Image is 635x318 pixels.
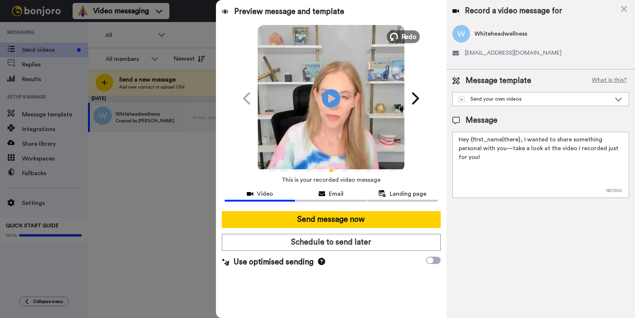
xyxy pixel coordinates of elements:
[459,97,465,102] img: demo-template.svg
[452,132,629,198] textarea: Hey {first_name|there}, I wanted to share something personal with you—take a look at the video I ...
[222,234,441,251] button: Schedule to send later
[222,211,441,228] button: Send message now
[329,189,344,198] span: Email
[257,189,273,198] span: Video
[282,172,381,188] span: This is your recorded video message
[390,189,426,198] span: Landing page
[466,75,531,86] span: Message template
[459,95,611,103] div: Send your own videos
[234,257,313,268] span: Use optimised sending
[465,48,562,57] span: [EMAIL_ADDRESS][DOMAIN_NAME]
[466,115,498,126] span: Message
[590,75,629,86] button: What is this?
